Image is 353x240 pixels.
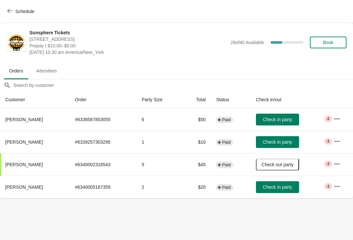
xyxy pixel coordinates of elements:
[182,176,211,198] td: $20
[3,6,40,17] button: Schedule
[70,91,136,108] th: Order
[327,116,329,121] span: 4
[136,91,182,108] th: Party Size
[29,49,227,56] span: [DATE] 10:30 am America/New_York
[327,184,329,189] span: 4
[222,117,230,122] span: Paid
[256,136,299,148] button: Check in party
[29,29,227,36] span: Sunsphere Tickets
[182,131,211,153] td: $10
[136,108,182,131] td: 6
[5,139,43,145] span: [PERSON_NAME]
[182,153,211,176] td: $45
[256,181,299,193] button: Check in party
[5,184,43,190] span: [PERSON_NAME]
[15,9,34,14] span: Schedule
[327,161,329,167] span: 4
[182,91,211,108] th: Total
[327,139,329,144] span: 4
[13,79,353,91] input: Search by customer
[70,108,136,131] td: # 6338587853055
[251,91,328,108] th: Check in/out
[70,131,136,153] td: # 6339257303295
[136,131,182,153] td: 1
[4,65,28,77] span: Orders
[222,185,230,190] span: Paid
[256,159,299,170] button: Check out party
[7,34,26,52] img: Sunsphere Tickets
[211,91,251,108] th: Status
[136,176,182,198] td: 2
[5,117,43,122] span: [PERSON_NAME]
[230,40,264,45] span: 26 of 40 Available
[263,139,292,145] span: Check in party
[70,153,136,176] td: # 6340002316543
[29,36,227,42] span: [STREET_ADDRESS]
[263,117,292,122] span: Check in party
[29,42,227,49] span: Prepay | $10.00–$5.00
[70,176,136,198] td: # 6340005167359
[263,184,292,190] span: Check in party
[323,40,333,45] span: Book
[31,65,62,77] span: Attendees
[182,108,211,131] td: $50
[136,153,182,176] td: 5
[5,162,43,167] span: [PERSON_NAME]
[222,162,230,168] span: Paid
[261,162,294,167] span: Check out party
[310,37,346,48] button: Book
[222,140,230,145] span: Paid
[256,114,299,125] button: Check in party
